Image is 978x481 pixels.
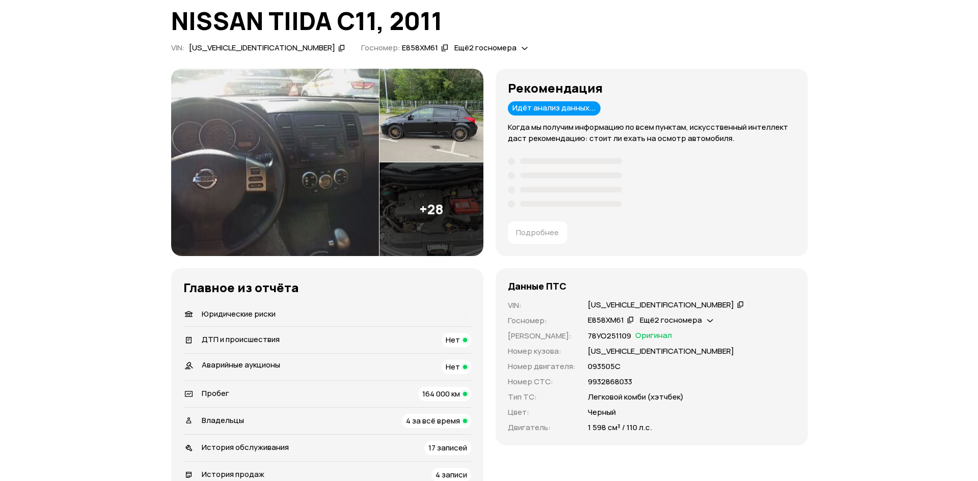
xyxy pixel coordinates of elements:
span: VIN : [167,42,181,53]
span: Оригинал [631,330,668,342]
p: Госномер : [504,315,572,326]
p: Цвет : [504,407,572,418]
p: Номер кузова : [504,346,572,357]
p: 093505С [584,361,616,372]
div: Е858ХМ61 [584,315,620,326]
span: ДТП и происшествия [198,334,276,345]
p: Номер двигателя : [504,361,572,372]
p: [US_VEHICLE_IDENTIFICATION_NUMBER] [584,346,730,357]
span: Госномер: [357,42,396,53]
div: [US_VEHICLE_IDENTIFICATION_NUMBER] [584,300,730,310]
h4: Данные ПТС [504,280,562,292]
p: Двигатель : [504,422,572,433]
p: 9932868033 [584,376,628,387]
div: Идёт анализ данных... [504,101,596,116]
p: Когда мы получим информацию по всем пунктам, искусственный интеллект даст рекомендацию: стоит ли ... [504,122,792,144]
h3: Главное из отчёта [179,280,467,295]
span: Пробег [198,388,225,399]
span: Нет [442,361,456,372]
span: 4 записи [431,469,463,480]
p: Тип ТС : [504,391,572,403]
span: Ещё 2 госномера [450,42,512,53]
p: VIN : [504,300,572,311]
span: Аварийные аукционы [198,359,276,370]
p: Номер СТС : [504,376,572,387]
h3: Рекомендация [504,81,792,95]
span: История продаж [198,469,260,479]
span: История обслуживания [198,442,285,452]
span: Юридические риски [198,308,271,319]
div: [US_VEHICLE_IDENTIFICATION_NUMBER] [185,43,331,53]
h1: NISSAN TIIDA C11, 2011 [167,7,804,35]
span: 17 записей [424,442,463,453]
div: Е858ХМ61 [398,43,434,53]
span: Владельцы [198,415,240,426]
span: Нет [442,334,456,345]
p: [PERSON_NAME] : [504,330,572,342]
p: 78УО251109 [584,330,627,342]
p: Черный [584,407,612,418]
span: 4 за всё время [402,415,456,426]
p: Легковой комби (хэтчбек) [584,391,680,403]
span: 164 000 км [418,388,456,399]
p: 1 598 см³ / 110 л.с. [584,422,648,433]
span: Ещё 2 госномера [636,315,698,325]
